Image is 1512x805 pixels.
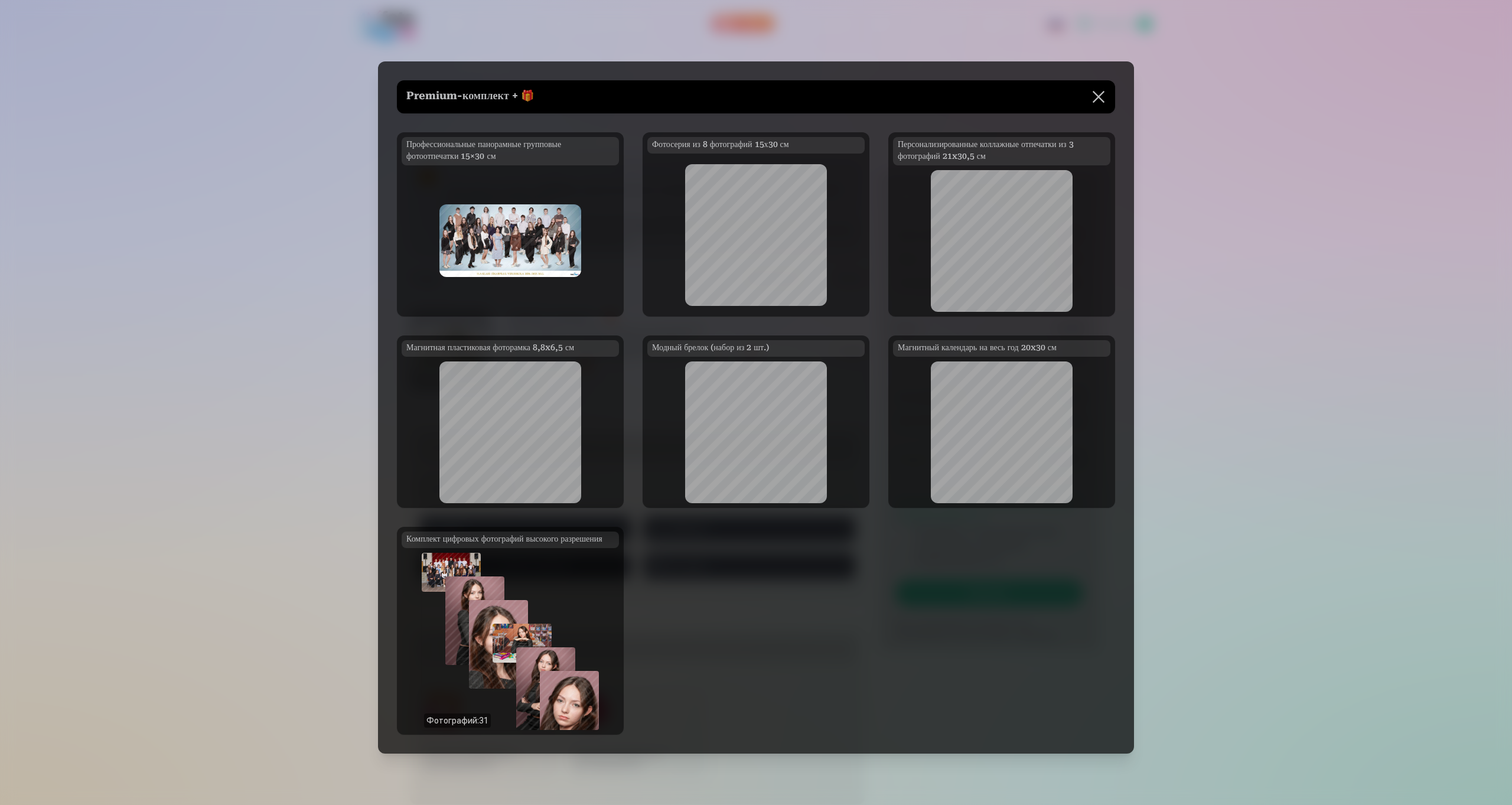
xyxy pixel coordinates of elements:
h5: Персонализированные коллажные отпечатки из 3 фотографий 21x30,5 см [893,137,1110,165]
h5: Premium-комплект + 🎁 [406,89,534,105]
h5: Модный брелок (набор из 2 шт.) [647,340,865,357]
h5: Магнитный календарь на весь год 20x30 см [893,340,1110,357]
h5: Магнитная пластиковая фоторамка 8,8x6,5 см [402,340,619,357]
h5: Фотосерия из 8 фотографий 15х30 см [647,137,865,154]
h5: Комплект цифровых фотографий высокого разрешения [402,532,619,548]
h5: Профессиональные панорамные групповые фотоотпечатки 15×30 см [402,137,619,165]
